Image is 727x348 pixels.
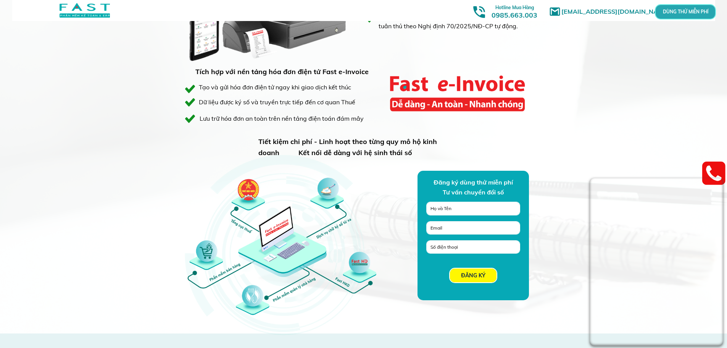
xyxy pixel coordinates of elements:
div: Lưu trữ hóa đơn an toàn trên nền tảng điện toán đám mây [200,114,366,124]
h3: Hỗ trợ gửi dữ liệu đến cơ quan thuế qua kết nối chuẩn, tuân thủ theo Nghị định 70/2025/NĐ-CP tự đ... [379,12,543,31]
h1: [EMAIL_ADDRESS][DOMAIN_NAME] [561,7,674,17]
div: Dữ liệu được ký số và truyền trực tiếp đến cơ quan Thuế [199,97,381,107]
input: Số điện thoại [429,241,518,253]
h3: Tích hợp với nền tảng hóa đơn điện tử Fast e-Invoice [195,66,370,78]
p: DÙNG THỬ MIỄN PHÍ [676,10,695,14]
span: Hotline Mua Hàng [495,5,534,10]
h3: Tiết kiệm chi phí - Linh hoạt theo từng quy mô hộ kinh doanh [258,136,459,159]
p: ĐĂNG KÝ [450,269,496,282]
input: Email [429,222,518,234]
div: Tạo và gửi hóa đơn điện tử ngay khi giao dịch kết thúc [199,83,351,92]
h3: 0985.663.003 [483,3,546,19]
div: Kết nối dễ dàng với hệ sinh thái số [298,147,419,159]
div: Đăng ký dùng thử miễn phí Tư vấn chuyển đổi số [397,178,550,197]
input: Họ và Tên [429,202,518,215]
